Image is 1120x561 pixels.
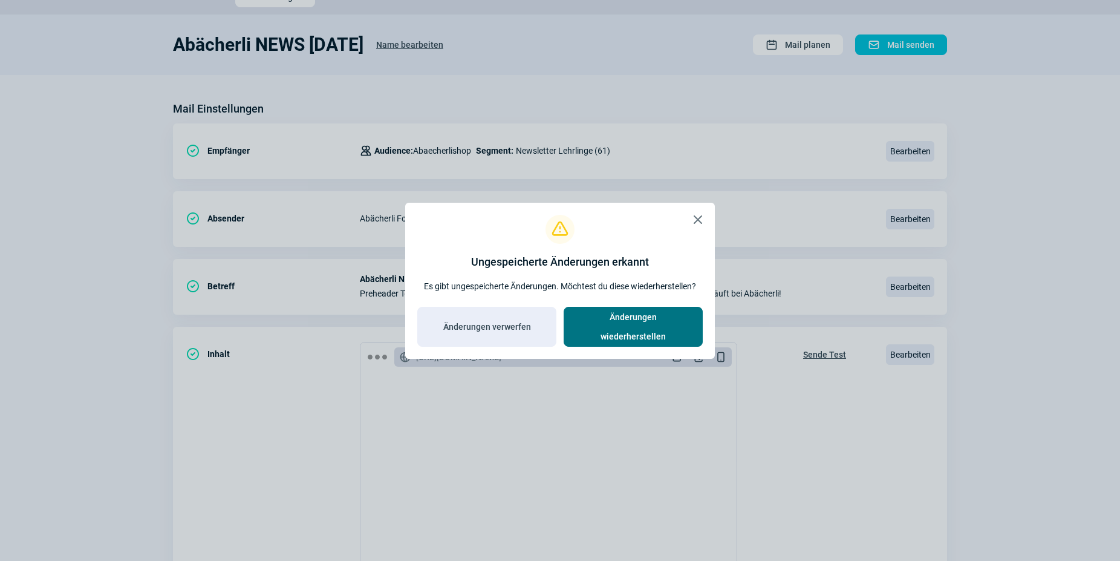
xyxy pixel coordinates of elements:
span: Änderungen wiederherstellen [576,307,690,346]
div: Ungespeicherte Änderungen erkannt [471,254,649,271]
div: Es gibt ungespeicherte Änderungen. Möchtest du diese wiederherstellen? [424,280,696,292]
button: Änderungen verwerfen [417,307,556,347]
button: Änderungen wiederherstellen [564,307,703,347]
span: Änderungen verwerfen [443,317,531,336]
